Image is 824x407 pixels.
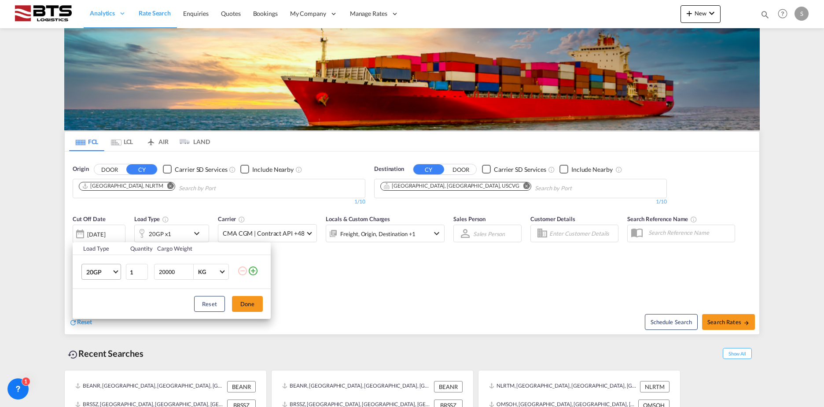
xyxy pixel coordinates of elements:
[73,242,125,255] th: Load Type
[194,296,225,312] button: Reset
[126,264,148,280] input: Qty
[125,242,152,255] th: Quantity
[237,266,248,276] md-icon: icon-minus-circle-outline
[232,296,263,312] button: Done
[157,244,232,252] div: Cargo Weight
[81,264,121,280] md-select: Choose: 20GP
[248,266,258,276] md-icon: icon-plus-circle-outline
[198,268,206,275] div: KG
[158,264,193,279] input: Enter Weight
[86,268,112,277] span: 20GP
